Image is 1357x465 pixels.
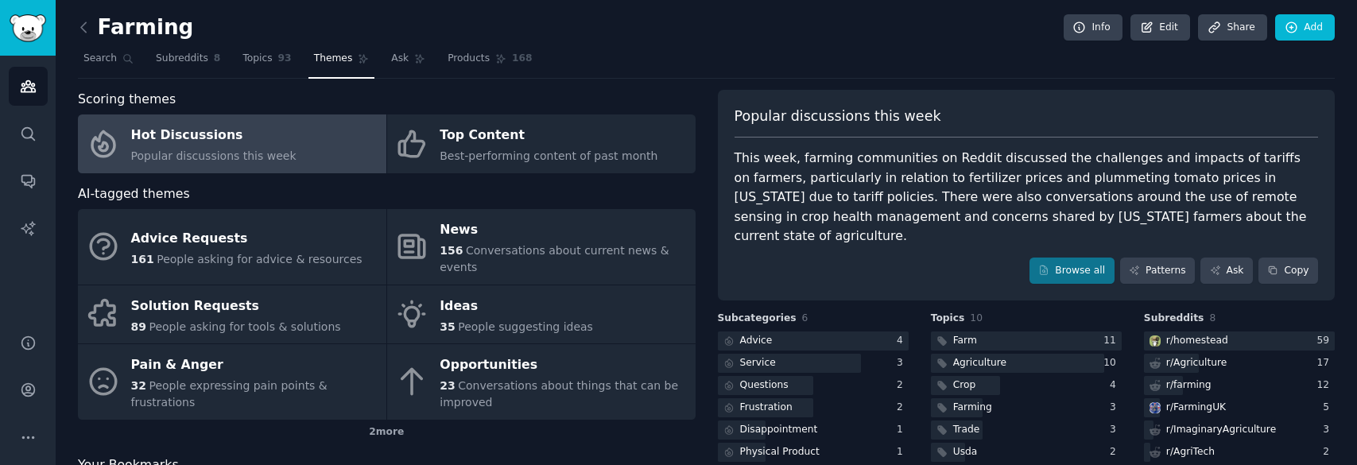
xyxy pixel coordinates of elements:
h2: Farming [78,15,193,41]
a: Service3 [718,354,909,374]
div: r/ homestead [1166,334,1228,348]
div: Top Content [440,123,657,149]
span: Best-performing content of past month [440,149,657,162]
div: 3 [1110,401,1122,415]
div: 2 more [78,420,696,445]
div: 17 [1316,356,1335,370]
a: Ideas35People suggesting ideas [387,285,696,344]
span: Conversations about current news & events [440,244,669,273]
div: Usda [953,445,978,459]
span: 32 [131,379,146,392]
a: Ask [1200,258,1253,285]
a: Top ContentBest-performing content of past month [387,114,696,173]
div: 2 [1323,445,1335,459]
a: Pain & Anger32People expressing pain points & frustrations [78,344,386,420]
div: 1 [897,423,909,437]
div: This week, farming communities on Reddit discussed the challenges and impacts of tariffs on farme... [735,149,1319,246]
a: homesteadr/homestead59 [1144,331,1335,351]
a: Disappointment1 [718,420,909,440]
a: Browse all [1029,258,1115,285]
div: Pain & Anger [131,353,378,378]
div: Trade [953,423,980,437]
a: r/Agriculture17 [1144,354,1335,374]
a: r/farming12 [1144,376,1335,396]
a: Subreddits8 [150,46,226,79]
a: Farm11 [931,331,1122,351]
span: 8 [214,52,221,66]
span: Topics [242,52,272,66]
a: r/AgriTech2 [1144,443,1335,463]
span: Themes [314,52,353,66]
span: People expressing pain points & frustrations [131,379,328,409]
span: Subcategories [718,312,797,326]
span: Scoring themes [78,90,176,110]
a: Agriculture10 [931,354,1122,374]
div: 12 [1316,378,1335,393]
div: 2 [897,378,909,393]
a: Hot DiscussionsPopular discussions this week [78,114,386,173]
div: 4 [897,334,909,348]
span: AI-tagged themes [78,184,190,204]
a: Themes [308,46,375,79]
span: People asking for tools & solutions [149,320,340,333]
a: Search [78,46,139,79]
span: 89 [131,320,146,333]
div: Ideas [440,293,593,319]
div: Service [740,356,776,370]
div: Disappointment [740,423,818,437]
span: Popular discussions this week [735,107,941,126]
div: 10 [1103,356,1122,370]
a: Info [1064,14,1122,41]
a: News156Conversations about current news & events [387,209,696,285]
a: Crop4 [931,376,1122,396]
span: People asking for advice & resources [157,253,362,265]
div: 2 [1110,445,1122,459]
div: 2 [897,401,909,415]
div: 5 [1323,401,1335,415]
img: homestead [1150,335,1161,347]
div: r/ AgriTech [1166,445,1215,459]
a: Products168 [442,46,537,79]
div: Agriculture [953,356,1006,370]
span: 23 [440,379,455,392]
a: Share [1198,14,1266,41]
div: 59 [1316,334,1335,348]
div: 11 [1103,334,1122,348]
div: Questions [740,378,789,393]
span: 10 [970,312,983,324]
div: News [440,218,687,243]
span: 35 [440,320,455,333]
a: Physical Product1 [718,443,909,463]
span: Subreddits [1144,312,1204,326]
a: FarmingUKr/FarmingUK5 [1144,398,1335,418]
span: 161 [131,253,154,265]
a: Topics93 [237,46,297,79]
div: Advice [740,334,773,348]
div: r/ ImaginaryAgriculture [1166,423,1276,437]
div: Opportunities [440,353,687,378]
a: Usda2 [931,443,1122,463]
a: Solution Requests89People asking for tools & solutions [78,285,386,344]
span: Popular discussions this week [131,149,297,162]
button: Copy [1258,258,1318,285]
span: Ask [391,52,409,66]
div: Crop [953,378,976,393]
div: 1 [897,445,909,459]
a: Farming3 [931,398,1122,418]
a: Advice Requests161People asking for advice & resources [78,209,386,285]
a: Opportunities23Conversations about things that can be improved [387,344,696,420]
span: 93 [278,52,292,66]
span: 6 [802,312,808,324]
div: Solution Requests [131,293,341,319]
div: Advice Requests [131,226,363,251]
div: Farming [953,401,992,415]
a: r/ImaginaryAgriculture3 [1144,420,1335,440]
span: 8 [1209,312,1215,324]
span: 168 [512,52,533,66]
a: Questions2 [718,376,909,396]
div: Hot Discussions [131,123,297,149]
a: Edit [1130,14,1190,41]
div: Farm [953,334,977,348]
span: Topics [931,312,965,326]
span: Subreddits [156,52,208,66]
